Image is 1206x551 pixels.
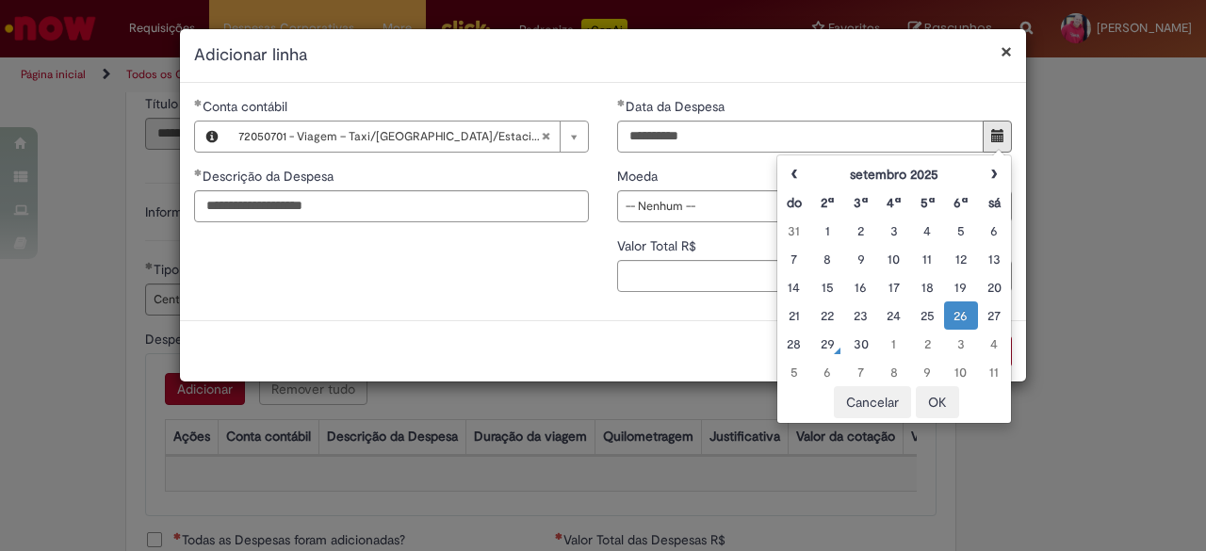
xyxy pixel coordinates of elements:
div: 14 September 2025 Sunday [782,278,806,297]
div: 26 September 2025 Friday [949,306,972,325]
div: 10 September 2025 Wednesday [882,250,905,268]
a: 72050701 - Viagem – Taxi/[GEOGRAPHIC_DATA]/Estacionamento/[GEOGRAPHIC_DATA]Limpar campo Conta con... [229,122,588,152]
div: 09 October 2025 Thursday [916,363,939,381]
div: 18 September 2025 Thursday [916,278,939,297]
div: 09 September 2025 Tuesday [849,250,872,268]
div: 02 September 2025 Tuesday [849,221,872,240]
th: Mês anterior [777,160,810,188]
span: Descrição da Despesa [203,168,337,185]
div: Escolher data [776,154,1012,424]
span: Valor Total R$ [617,237,700,254]
span: Obrigatório Preenchido [194,99,203,106]
h2: Adicionar linha [194,43,1012,68]
div: 16 September 2025 Tuesday [849,278,872,297]
span: 72050701 - Viagem – Taxi/[GEOGRAPHIC_DATA]/Estacionamento/[GEOGRAPHIC_DATA] [238,122,541,152]
th: Terça-feira [844,188,877,217]
div: 06 October 2025 Monday [815,363,839,381]
th: Domingo [777,188,810,217]
div: 15 September 2025 Monday [815,278,839,297]
div: 04 October 2025 Saturday [983,334,1006,353]
div: 04 September 2025 Thursday [916,221,939,240]
div: 08 September 2025 Monday [815,250,839,268]
input: Valor Total R$ [617,260,1012,292]
div: 11 October 2025 Saturday [983,363,1006,381]
th: Quinta-feira [911,188,944,217]
button: OK [916,386,959,418]
div: 30 September 2025 Tuesday [849,334,872,353]
abbr: Limpar campo Conta contábil [531,122,560,152]
div: 28 September 2025 Sunday [782,334,806,353]
span: Necessários - Conta contábil [203,98,291,115]
button: Fechar modal [1001,41,1012,61]
div: 19 September 2025 Friday [949,278,972,297]
div: 07 September 2025 Sunday [782,250,806,268]
span: Moeda [617,168,661,185]
button: Mostrar calendário para Data da Despesa [983,121,1012,153]
th: Próximo mês [978,160,1011,188]
span: -- Nenhum -- [626,191,973,221]
div: 29 September 2025 Monday [815,334,839,353]
div: 17 September 2025 Wednesday [882,278,905,297]
th: Sexta-feira [944,188,977,217]
div: 03 September 2025 Wednesday [882,221,905,240]
button: Conta contábil, Visualizar este registro 72050701 - Viagem – Taxi/Pedágio/Estacionamento/Zona Azul [195,122,229,152]
div: 08 October 2025 Wednesday [882,363,905,381]
div: 02 October 2025 Thursday [916,334,939,353]
th: Sábado [978,188,1011,217]
input: Descrição da Despesa [194,190,589,222]
div: 03 October 2025 Friday [949,334,972,353]
span: Obrigatório Preenchido [617,99,626,106]
span: Obrigatório Preenchido [194,169,203,176]
div: 10 October 2025 Friday [949,363,972,381]
div: 23 September 2025 Tuesday [849,306,872,325]
button: Cancelar [834,386,911,418]
div: 27 September 2025 Saturday [983,306,1006,325]
th: Segunda-feira [810,188,843,217]
div: 22 September 2025 Monday [815,306,839,325]
div: 31 August 2025 Sunday [782,221,806,240]
span: Data da Despesa [626,98,728,115]
div: 24 September 2025 Wednesday [882,306,905,325]
th: Quarta-feira [877,188,910,217]
div: 25 September 2025 Thursday [916,306,939,325]
div: 05 October 2025 Sunday [782,363,806,381]
input: Data da Despesa 26 September 2025 Friday [617,121,984,153]
div: 01 October 2025 Wednesday [882,334,905,353]
div: 07 October 2025 Tuesday [849,363,872,381]
div: 11 September 2025 Thursday [916,250,939,268]
div: 12 September 2025 Friday [949,250,972,268]
div: 21 September 2025 Sunday [782,306,806,325]
div: 20 September 2025 Saturday [983,278,1006,297]
div: 13 September 2025 Saturday [983,250,1006,268]
div: 05 September 2025 Friday [949,221,972,240]
div: 01 September 2025 Monday [815,221,839,240]
div: 06 September 2025 Saturday [983,221,1006,240]
th: setembro 2025. Alternar mês [810,160,977,188]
